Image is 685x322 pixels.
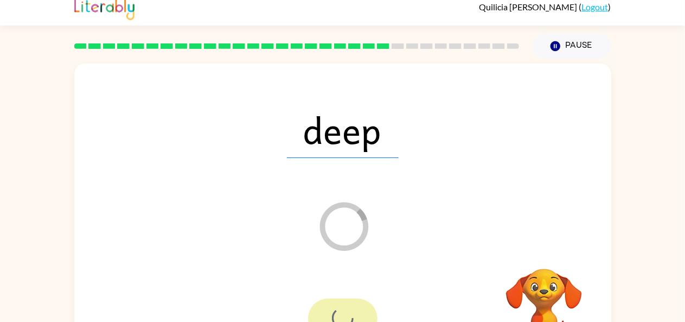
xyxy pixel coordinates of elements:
span: Quilicia [PERSON_NAME] [479,2,579,12]
a: Logout [582,2,609,12]
div: ( ) [479,2,611,12]
span: deep [287,102,399,158]
button: Pause [533,34,611,59]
